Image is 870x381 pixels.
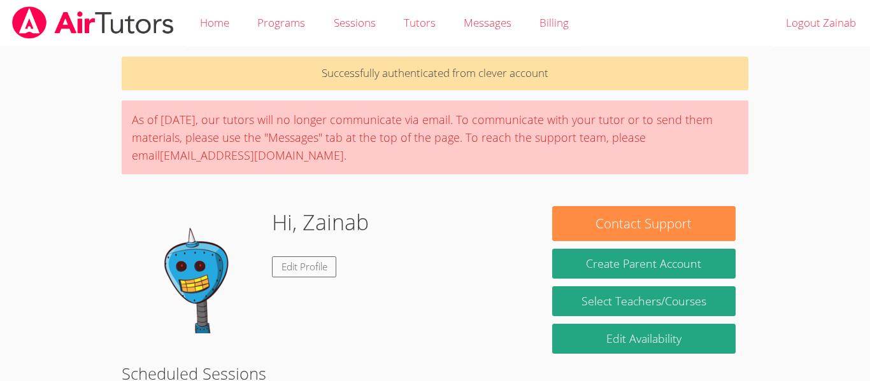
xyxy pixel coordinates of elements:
[552,206,736,241] button: Contact Support
[272,256,337,277] a: Edit Profile
[552,324,736,354] a: Edit Availability
[272,206,369,239] h1: Hi, Zainab
[552,286,736,316] a: Select Teachers/Courses
[134,206,262,333] img: default.png
[464,15,511,30] span: Messages
[552,249,736,279] button: Create Parent Account
[122,100,748,174] div: As of [DATE], our tutors will no longer communicate via email. To communicate with your tutor or ...
[11,6,175,39] img: airtutors_banner-c4298cdbf04f3fff15de1276eac7730deb9818008684d7c2e4769d2f7ddbe033.png
[122,57,748,90] p: Successfully authenticated from clever account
